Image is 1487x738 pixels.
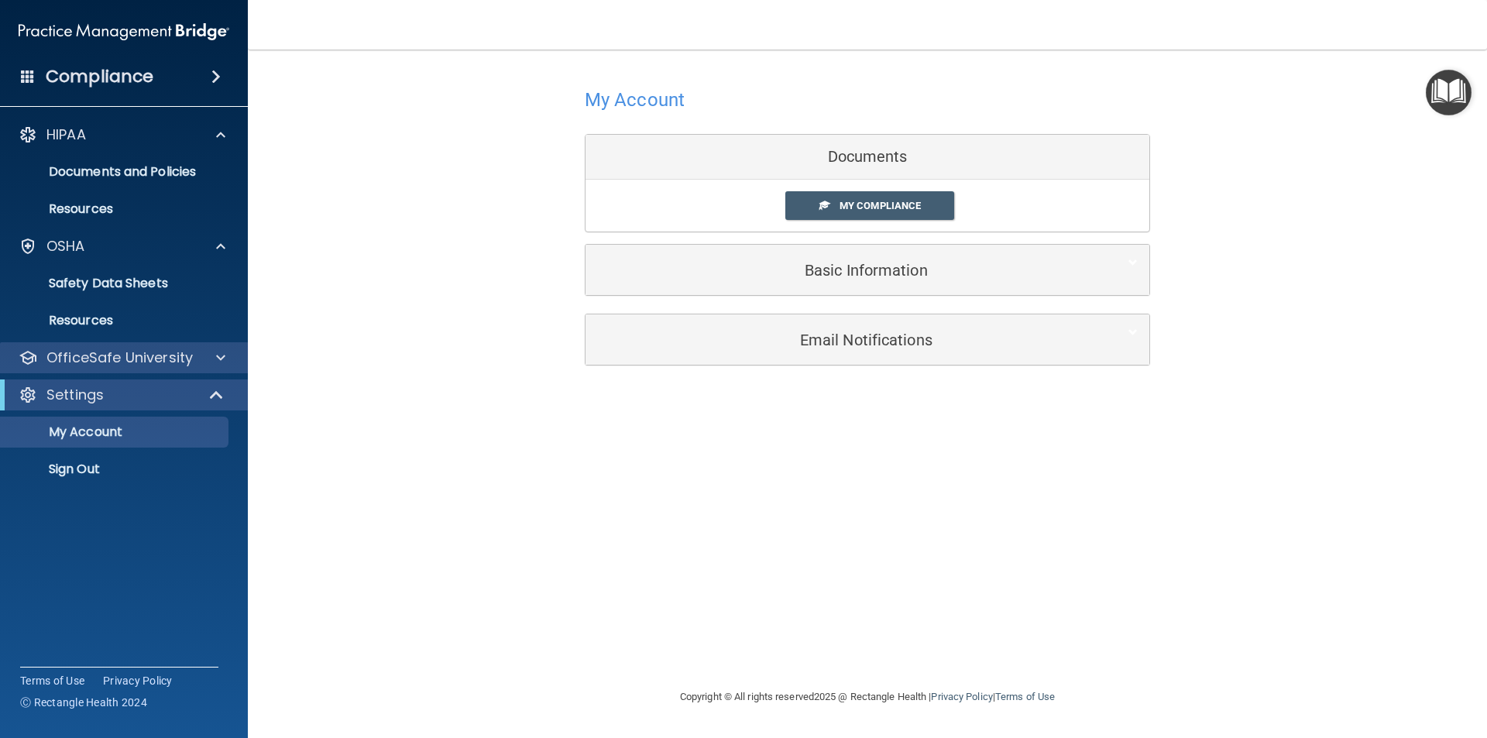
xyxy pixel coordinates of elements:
[1410,631,1468,690] iframe: Drift Widget Chat Controller
[586,135,1149,180] div: Documents
[597,322,1138,357] a: Email Notifications
[10,276,222,291] p: Safety Data Sheets
[19,386,225,404] a: Settings
[585,90,685,110] h4: My Account
[10,201,222,217] p: Resources
[46,386,104,404] p: Settings
[597,331,1090,348] h5: Email Notifications
[1426,70,1472,115] button: Open Resource Center
[19,16,229,47] img: PMB logo
[931,691,992,702] a: Privacy Policy
[10,462,222,477] p: Sign Out
[585,672,1150,722] div: Copyright © All rights reserved 2025 @ Rectangle Health | |
[46,237,85,256] p: OSHA
[46,125,86,144] p: HIPAA
[46,348,193,367] p: OfficeSafe University
[20,695,147,710] span: Ⓒ Rectangle Health 2024
[19,125,225,144] a: HIPAA
[19,237,225,256] a: OSHA
[840,200,921,211] span: My Compliance
[19,348,225,367] a: OfficeSafe University
[597,262,1090,279] h5: Basic Information
[10,424,222,440] p: My Account
[10,313,222,328] p: Resources
[20,673,84,688] a: Terms of Use
[10,164,222,180] p: Documents and Policies
[597,252,1138,287] a: Basic Information
[995,691,1055,702] a: Terms of Use
[46,66,153,88] h4: Compliance
[103,673,173,688] a: Privacy Policy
